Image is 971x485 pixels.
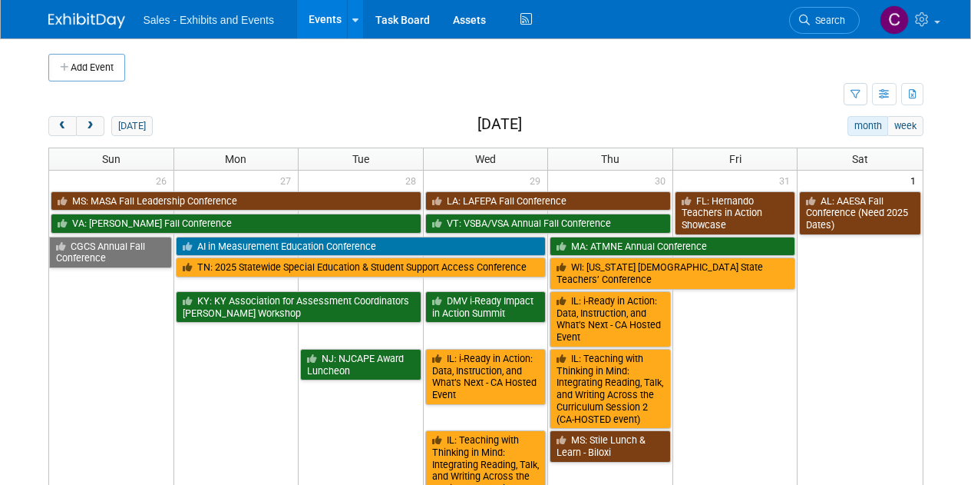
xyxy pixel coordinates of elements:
span: 30 [653,171,672,190]
a: LA: LAFEPA Fall Conference [425,191,671,211]
span: 27 [279,171,298,190]
span: Mon [225,153,246,165]
span: 29 [528,171,547,190]
a: AL: AAESA Fall Conference (Need 2025 Dates) [799,191,920,235]
a: NJ: NJCAPE Award Luncheon [300,349,421,380]
h2: [DATE] [477,116,522,133]
a: IL: Teaching with Thinking in Mind: Integrating Reading, Talk, and Writing Across the Curriculum ... [550,349,671,429]
a: KY: KY Association for Assessment Coordinators [PERSON_NAME] Workshop [176,291,421,323]
a: MA: ATMNE Annual Conference [550,237,795,257]
a: TN: 2025 Statewide Special Education & Student Support Access Conference [176,257,547,277]
span: Tue [352,153,369,165]
a: VA: [PERSON_NAME] Fall Conference [51,214,421,234]
span: Sales - Exhibits and Events [144,14,274,26]
a: FL: Hernando Teachers in Action Showcase [675,191,796,235]
a: IL: i-Ready in Action: Data, Instruction, and What’s Next - CA Hosted Event [425,349,547,405]
span: Wed [475,153,496,165]
span: 28 [404,171,423,190]
span: Sat [852,153,868,165]
button: next [76,116,104,136]
a: DMV i-Ready Impact in Action Summit [425,291,547,323]
a: AI in Measurement Education Conference [176,237,547,257]
button: week [887,116,923,136]
span: 1 [909,171,923,190]
span: Sun [102,153,121,165]
button: month [847,116,888,136]
a: VT: VSBA/VSA Annual Fall Conference [425,214,671,234]
span: 26 [154,171,173,190]
span: 31 [778,171,797,190]
a: IL: i-Ready in Action: Data, Instruction, and What’s Next - CA Hosted Event [550,291,671,347]
button: Add Event [48,54,125,81]
span: Thu [601,153,619,165]
a: Search [789,7,860,34]
button: prev [48,116,77,136]
a: WI: [US_STATE] [DEMOGRAPHIC_DATA] State Teachers’ Conference [550,257,795,289]
img: Christine Lurz [880,5,909,35]
a: CGCS Annual Fall Conference [49,237,172,268]
a: MS: Stile Lunch & Learn - Biloxi [550,430,671,462]
span: Search [810,15,845,26]
img: ExhibitDay [48,13,125,28]
a: MS: MASA Fall Leadership Conference [51,191,421,211]
span: Fri [729,153,741,165]
button: [DATE] [111,116,152,136]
